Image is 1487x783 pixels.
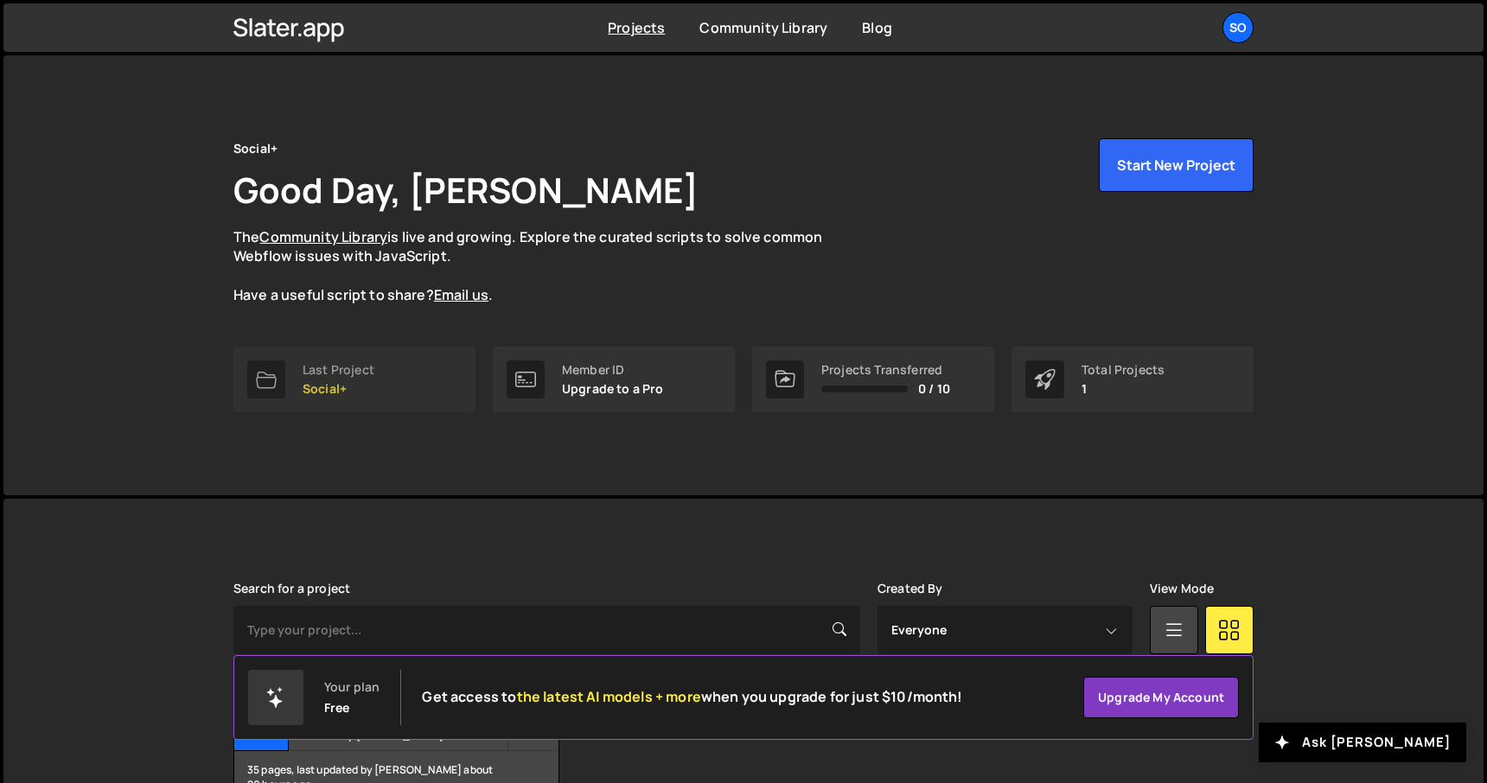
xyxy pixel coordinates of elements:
[1222,12,1254,43] a: So
[1082,363,1165,377] div: Total Projects
[821,363,950,377] div: Projects Transferred
[233,582,350,595] label: Search for a project
[1099,138,1254,192] button: Start New Project
[608,18,665,37] a: Projects
[562,382,664,396] p: Upgrade to a Pro
[233,166,699,213] h1: Good Day, [PERSON_NAME]
[298,728,507,742] small: Created by [PERSON_NAME]
[303,363,374,377] div: Last Project
[1150,582,1214,595] label: View Mode
[324,701,350,715] div: Free
[303,382,374,396] p: Social+
[259,227,387,246] a: Community Library
[233,606,860,654] input: Type your project...
[434,285,488,304] a: Email us
[862,18,892,37] a: Blog
[233,347,475,412] a: Last Project Social+
[517,687,701,706] span: the latest AI models + more
[233,138,278,159] div: Social+
[878,582,943,595] label: Created By
[562,363,664,377] div: Member ID
[422,689,962,705] h2: Get access to when you upgrade for just $10/month!
[699,18,827,37] a: Community Library
[233,227,856,305] p: The is live and growing. Explore the curated scripts to solve common Webflow issues with JavaScri...
[1082,382,1165,396] p: 1
[1083,677,1239,718] a: Upgrade my account
[1259,723,1466,762] button: Ask [PERSON_NAME]
[918,382,950,396] span: 0 / 10
[324,680,380,694] div: Your plan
